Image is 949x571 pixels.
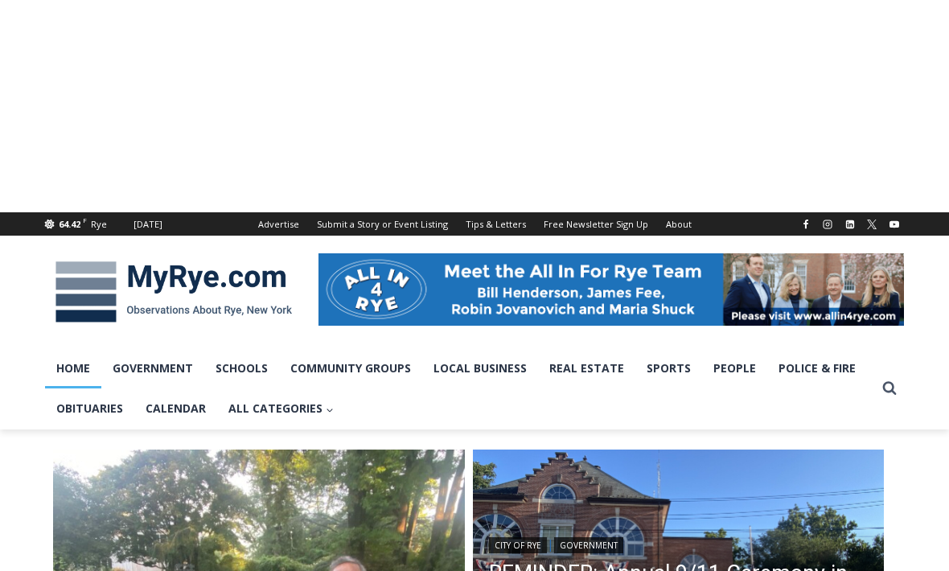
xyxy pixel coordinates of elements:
a: Home [45,348,101,388]
a: Free Newsletter Sign Up [535,212,657,236]
a: YouTube [885,215,904,234]
div: [DATE] [134,217,162,232]
a: Instagram [818,215,837,234]
span: All Categories [228,400,334,417]
a: All Categories [217,388,345,429]
a: City of Rye [489,537,547,553]
a: Sports [635,348,702,388]
span: F [83,216,87,224]
button: View Search Form [875,374,904,403]
a: Schools [204,348,279,388]
a: Calendar [134,388,217,429]
a: Government [101,348,204,388]
a: Community Groups [279,348,422,388]
nav: Primary Navigation [45,348,875,429]
img: All in for Rye [318,253,904,326]
a: Tips & Letters [457,212,535,236]
a: X [862,215,881,234]
a: Police & Fire [767,348,867,388]
a: Real Estate [538,348,635,388]
a: Submit a Story or Event Listing [308,212,457,236]
a: Advertise [249,212,308,236]
span: 64.42 [59,218,80,230]
div: Rye [91,217,107,232]
nav: Secondary Navigation [249,212,700,236]
a: People [702,348,767,388]
a: About [657,212,700,236]
div: | [489,534,869,553]
a: Obituaries [45,388,134,429]
a: Government [554,537,623,553]
a: Local Business [422,348,538,388]
img: MyRye.com [45,250,302,334]
a: Linkedin [840,215,860,234]
a: Facebook [796,215,815,234]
